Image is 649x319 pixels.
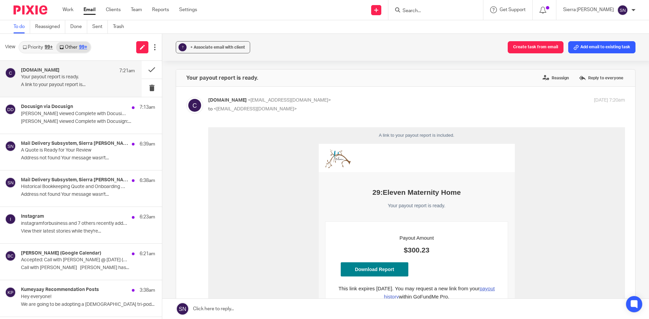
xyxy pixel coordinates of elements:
p: [DATE] 7:20am [594,97,625,104]
div: This link expires [DATE]. You may request a new link from your within GoFundMe Pro. [129,157,287,174]
div: Deposit date is when the payout is expected to arrive in the bank. Weekends or bank holidays may ... [129,275,287,292]
img: svg%3E [5,250,16,261]
div: Payout Details [129,207,287,215]
p: Your payout report is ready. [21,74,112,80]
p: 6:23am [140,214,155,220]
p: Sierra [PERSON_NAME] [563,6,614,13]
a: Download Report [133,135,200,149]
img: svg%3E [186,97,203,114]
h4: Your payout report is ready. [186,75,258,81]
a: payout history [176,158,287,172]
td: Deposit Date [129,256,153,268]
td: Payout ID [129,227,153,239]
td: Deposit Date [129,256,190,268]
a: Settings [179,6,197,13]
a: Other99+ [56,42,90,53]
p: instagramforbusiness and 7 others recently added to their stories [21,221,128,227]
img: svg%3E [5,141,16,152]
p: [PERSON_NAME] viewed Complete with Docusign:... [21,119,155,125]
p: Address not found Your message wasn't... [21,155,155,161]
td: 884582 [153,227,177,239]
div: Your payout report is ready. [117,75,300,82]
p: 3:38am [140,287,155,294]
div: Payout Amount [129,107,287,115]
a: Email [83,6,96,13]
span: A link to your payout report is included. [171,5,246,10]
span: View [5,44,15,51]
td: Created Date [129,239,190,256]
td: Payout ID [129,227,190,239]
img: Pixie [14,5,47,15]
button: Add email to existing task [568,41,635,53]
span: to [208,107,213,111]
p: 6:38am [140,177,155,184]
a: Trash [113,20,129,33]
td: po_1Rtdt4AfZV4U2M9hIedIWYxy [190,227,250,239]
label: Reply to everyone [577,73,625,83]
a: Priority99+ [19,42,56,53]
h4: Mail Delivery Subsystem, Sierra [PERSON_NAME] [21,141,128,147]
img: svg%3E [5,104,16,115]
a: Done [70,20,87,33]
span: <[EMAIL_ADDRESS][DOMAIN_NAME]> [214,107,297,111]
div: 29:Eleven Maternity Home [117,61,300,69]
p: 7:21am [119,68,135,74]
p: Historical Bookkeeping Quote and Onboarding Checklist for Bri Electrc [21,184,128,190]
a: Reassigned [35,20,65,33]
img: svg%3E [5,68,16,78]
td: [DATE] [190,239,250,256]
span: + Associate email with client [190,45,245,49]
td: [DATE] [190,256,250,268]
a: To do [14,20,30,33]
span: $300.23 [129,119,287,127]
input: Search [402,8,463,14]
p: We are going to be adopting a [DEMOGRAPHIC_DATA] tri-pod... [21,302,155,308]
p: Call with [PERSON_NAME] [PERSON_NAME] has... [21,265,155,271]
span: <[EMAIL_ADDRESS][DOMAIN_NAME]> [248,98,331,103]
span: $278.16 [129,119,287,127]
div: 99+ [45,45,53,50]
h4: Mail Delivery Subsystem, Sierra [PERSON_NAME] [21,177,128,183]
div: 99+ [79,45,87,50]
p: Hey everyone! [21,294,128,300]
h4: Kumeyaay Recommendation Posts [21,287,99,293]
div: ? [178,43,187,51]
button: ? + Associate email with client [176,41,250,53]
img: logo [117,22,143,41]
p: View their latest stories while they're... [21,229,155,234]
a: Work [63,6,73,13]
p: A link to your payout report is... [21,82,135,88]
a: Team [131,6,142,13]
img: svg%3E [5,214,16,224]
p: Address not found Your message wasn't... [21,192,155,197]
p: 6:39am [140,141,155,148]
h4: Docusign via Docusign [21,104,73,110]
p: A Quote is Ready for Your Review [21,148,128,153]
img: svg%3E [5,177,16,188]
a: Reports [152,6,169,13]
img: svg%3E [5,287,16,298]
span: Get Support [500,7,526,12]
p: [PERSON_NAME] viewed Complete with Docusign: Automatic Credit Card Billing Authorization Form [21,111,128,117]
h4: Instagram [21,214,44,219]
p: 6:21am [140,250,155,257]
img: svg%3E [617,5,628,16]
button: Create task from email [508,41,563,53]
a: Sent [92,20,108,33]
p: Accepted: Call with [PERSON_NAME] @ [DATE] ([EMAIL_ADDRESS][DOMAIN_NAME]) [21,257,128,263]
td: [DATE] [153,239,177,256]
h4: [PERSON_NAME] (Google Calendar) [21,250,101,256]
a: Clients [106,6,121,13]
td: Created Date [129,239,153,256]
h4: [DOMAIN_NAME] [21,68,59,73]
span: [DOMAIN_NAME] [208,98,247,103]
